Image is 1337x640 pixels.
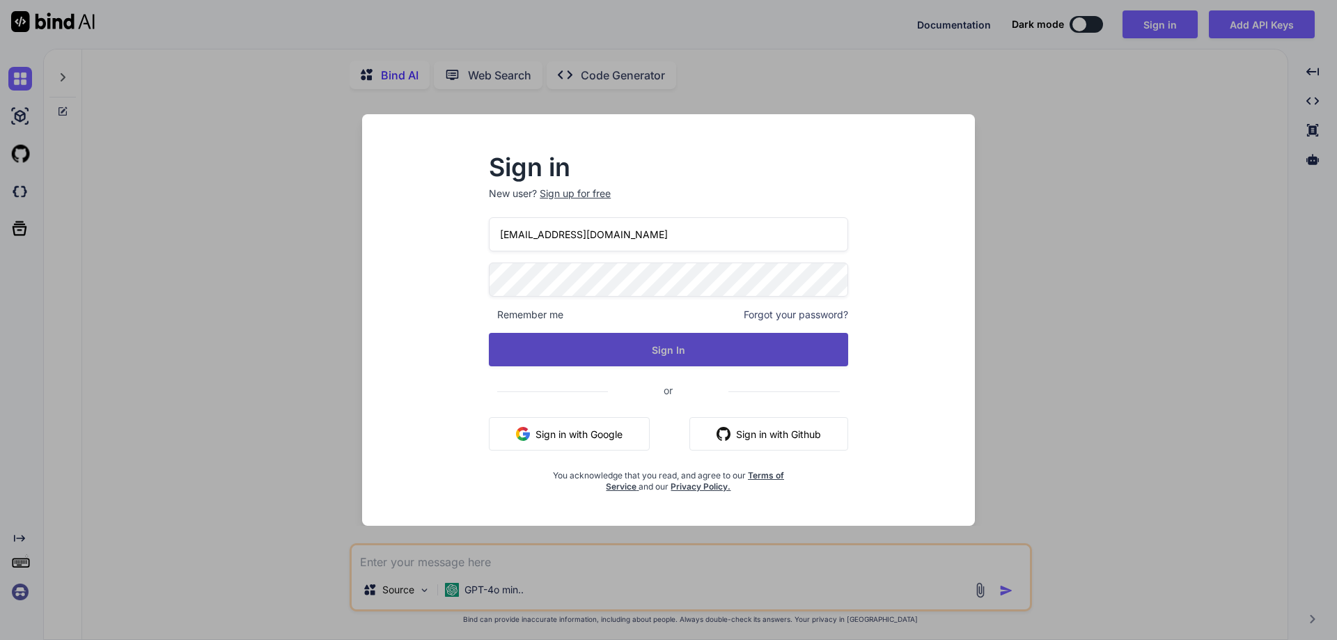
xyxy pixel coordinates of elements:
a: Terms of Service [606,470,784,492]
input: Login or Email [489,217,848,251]
div: You acknowledge that you read, and agree to our and our [549,462,788,492]
button: Sign In [489,333,848,366]
span: or [608,373,728,407]
button: Sign in with Github [689,417,848,451]
span: Remember me [489,308,563,322]
h2: Sign in [489,156,848,178]
p: New user? [489,187,848,217]
a: Privacy Policy. [671,481,730,492]
span: Forgot your password? [744,308,848,322]
div: Sign up for free [540,187,611,201]
img: github [717,427,730,441]
button: Sign in with Google [489,417,650,451]
img: google [516,427,530,441]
